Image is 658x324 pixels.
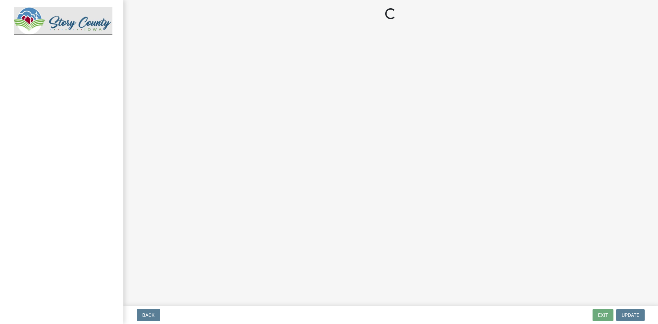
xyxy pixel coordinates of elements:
[137,309,160,321] button: Back
[622,312,639,318] span: Update
[14,7,112,35] img: Story County, Iowa
[142,312,155,318] span: Back
[593,309,613,321] button: Exit
[616,309,645,321] button: Update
